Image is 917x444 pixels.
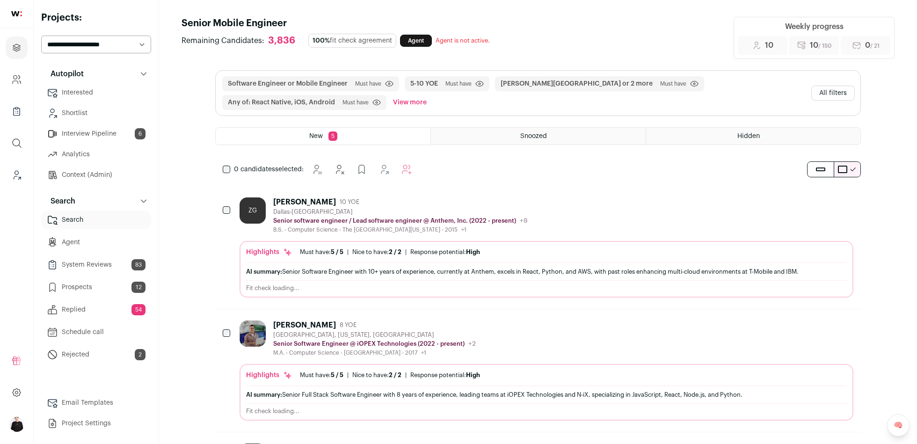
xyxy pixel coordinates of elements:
div: Dallas-[GEOGRAPHIC_DATA] [273,208,528,216]
span: AI summary: [246,392,282,398]
span: AI summary: [246,269,282,275]
div: Weekly progress [785,21,844,32]
a: Email Templates [41,393,151,412]
span: 2 [135,349,146,360]
div: Nice to have: [352,248,401,256]
div: Fit check loading... [246,284,847,292]
span: Remaining Candidates: [182,35,264,46]
div: Must have: [300,371,343,379]
a: Company and ATS Settings [6,68,28,91]
div: Fit check loading... [246,408,847,415]
span: 2 / 2 [389,372,401,378]
span: +1 [421,350,426,356]
a: Interview Pipeline6 [41,124,151,143]
img: wellfound-shorthand-0d5821cbd27db2630d0214b213865d53afaa358527fdda9d0ea32b1df1b89c2c.svg [11,11,22,16]
a: Context (Admin) [41,166,151,184]
span: 83 [131,259,146,270]
div: Response potential: [410,371,480,379]
span: Hidden [737,133,760,139]
a: Replied54 [41,300,151,319]
button: Open dropdown [9,417,24,432]
a: [PERSON_NAME] 8 YOE [GEOGRAPHIC_DATA], [US_STATE], [GEOGRAPHIC_DATA] Senior Software Engineer @ i... [240,320,853,421]
span: Must have [660,80,686,87]
span: 10 [810,40,831,51]
ul: | | [300,371,480,379]
a: Schedule call [41,323,151,342]
p: Senior Software Engineer @ iOPEX Technologies (2022 - present) [273,340,465,348]
a: Snoozed [431,128,645,145]
a: 🧠 [887,414,910,437]
button: [PERSON_NAME][GEOGRAPHIC_DATA] or 2 more [501,79,653,88]
div: Senior Software Engineer with 10+ years of experience, currently at Anthem, excels in React, Pyth... [246,267,847,277]
span: 54 [131,304,146,315]
span: 0 candidates [234,166,275,173]
div: Nice to have: [352,371,401,379]
span: Must have [355,80,381,87]
a: ZG [PERSON_NAME] 10 YOE Dallas-[GEOGRAPHIC_DATA] Senior software engineer / Lead software enginee... [240,197,853,298]
button: 5-10 YOE [410,79,438,88]
span: High [466,249,480,255]
div: M.A. - Computer Science - [GEOGRAPHIC_DATA] - 2017 [273,349,476,357]
button: Any of: React Native, iOS, Android [228,98,335,107]
a: Company Lists [6,100,28,123]
p: Senior software engineer / Lead software engineer @ Anthem, Inc. (2022 - present) [273,217,516,225]
a: Agent [41,233,151,252]
h2: Projects: [41,11,151,24]
span: Agent is not active. [436,37,490,44]
span: Snoozed [520,133,547,139]
a: Project Settings [41,414,151,433]
span: / 21 [870,43,880,49]
p: Search [45,196,75,207]
a: System Reviews83 [41,255,151,274]
a: Rejected2 [41,345,151,364]
span: 0 [865,40,880,51]
div: ZG [240,197,266,224]
span: 5 / 5 [331,249,343,255]
span: 10 YOE [340,198,359,206]
div: Must have: [300,248,343,256]
div: fit check agreement [308,34,396,48]
span: 8 YOE [340,321,357,329]
span: New [309,133,323,139]
a: Hidden [646,128,860,145]
a: Search [41,211,151,229]
button: Software Engineer or Mobile Engineer [228,79,348,88]
span: Must have [342,99,369,106]
img: 3939a422104b8ff6727b7cf31dbf42f86234fadb7b6a830d7f0c287ac7860f63 [240,320,266,347]
span: +8 [520,218,528,224]
span: High [466,372,480,378]
a: Prospects12 [41,278,151,297]
div: Senior Full Stack Software Engineer with 8 years of experience, leading teams at iOPEX Technologi... [246,390,847,400]
a: Shortlist [41,104,151,123]
span: 100% [313,37,330,44]
span: / 150 [818,43,831,49]
a: Leads (Backoffice) [6,164,28,186]
a: Analytics [41,145,151,164]
span: 5 [328,131,337,141]
div: [GEOGRAPHIC_DATA], [US_STATE], [GEOGRAPHIC_DATA] [273,331,476,339]
span: 5 / 5 [331,372,343,378]
div: Response potential: [410,248,480,256]
a: Projects [6,36,28,59]
button: Search [41,192,151,211]
div: Highlights [246,247,292,257]
div: B.S. - Computer Science - The [GEOGRAPHIC_DATA][US_STATE] - 2015 [273,226,528,233]
span: 2 / 2 [389,249,401,255]
span: selected: [234,165,304,174]
span: Must have [445,80,472,87]
div: [PERSON_NAME] [273,197,336,207]
a: Interested [41,83,151,102]
button: Autopilot [41,65,151,83]
span: +1 [461,227,466,233]
span: +2 [468,341,476,347]
a: Agent [400,35,432,47]
ul: | | [300,248,480,256]
img: 9240684-medium_jpg [9,417,24,432]
div: Highlights [246,371,292,380]
span: 10 [765,40,773,51]
button: All filters [811,86,855,101]
h1: Senior Mobile Engineer [182,17,495,30]
span: 6 [135,128,146,139]
p: Autopilot [45,68,84,80]
div: 3,836 [268,35,295,47]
